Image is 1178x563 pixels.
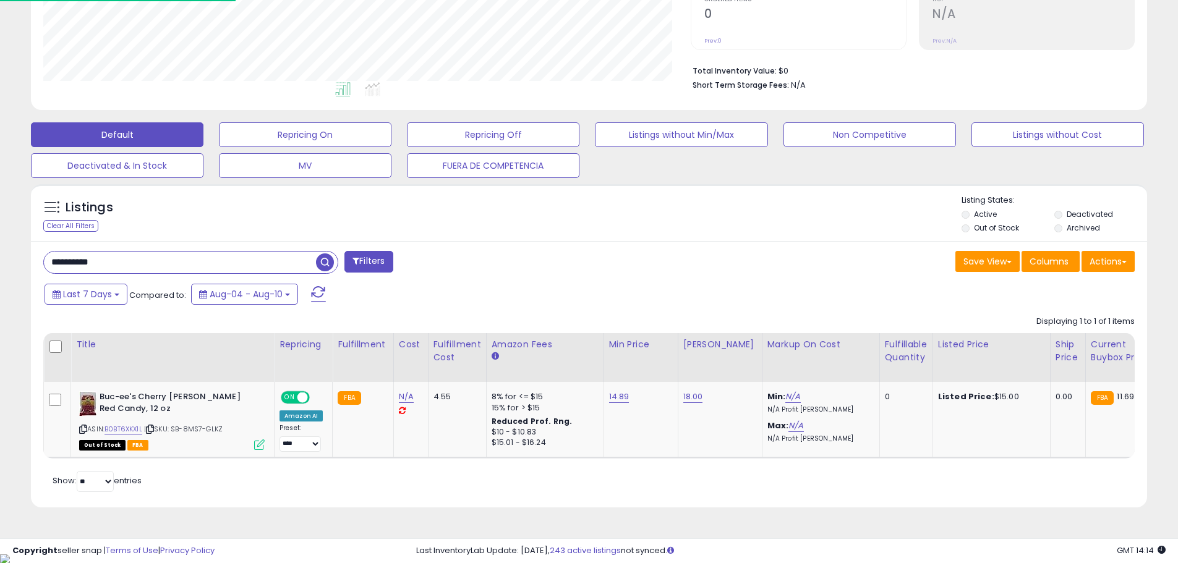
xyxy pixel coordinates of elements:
b: Min: [767,391,786,402]
th: The percentage added to the cost of goods (COGS) that forms the calculator for Min & Max prices. [762,333,879,382]
div: Listed Price [938,338,1045,351]
h5: Listings [66,199,113,216]
div: 8% for <= $15 [492,391,594,402]
div: 0.00 [1056,391,1076,402]
label: Active [974,209,997,219]
b: Reduced Prof. Rng. [492,416,573,426]
button: Filters [344,251,393,273]
div: Current Buybox Price [1091,338,1155,364]
div: Displaying 1 to 1 of 1 items [1036,316,1135,328]
button: Default [31,122,203,147]
div: $10 - $10.83 [492,427,594,438]
span: Compared to: [129,289,186,301]
span: Show: entries [53,475,142,486]
b: Listed Price: [938,391,994,402]
span: OFF [308,392,328,403]
div: $15.01 - $16.24 [492,438,594,448]
button: Deactivated & In Stock [31,153,203,178]
div: Min Price [609,338,673,351]
h2: 0 [704,7,906,23]
label: Deactivated [1067,209,1113,219]
label: Archived [1067,222,1100,233]
a: 18.00 [683,391,703,403]
a: N/A [788,420,803,432]
div: Fulfillment [338,338,388,351]
span: ON [282,392,297,403]
div: ASIN: [79,391,265,449]
div: [PERSON_NAME] [683,338,757,351]
button: Last 7 Days [45,284,127,305]
p: N/A Profit [PERSON_NAME] [767,405,870,414]
span: FBA [127,440,148,451]
a: Terms of Use [106,544,158,556]
button: MV [219,153,391,178]
button: Actions [1082,251,1135,272]
div: 0 [885,391,923,402]
small: Amazon Fees. [492,351,499,362]
button: Listings without Min/Max [595,122,767,147]
label: Out of Stock [974,222,1019,233]
span: | SKU: SB-8MS7-GLKZ [144,424,223,434]
span: Last 7 Days [63,288,112,300]
button: Columns [1022,251,1080,272]
a: 243 active listings [550,544,621,556]
div: Last InventoryLab Update: [DATE], not synced. [416,545,1166,557]
a: N/A [399,391,414,403]
p: Listing States: [962,195,1147,206]
small: FBA [338,391,361,405]
h2: N/A [933,7,1134,23]
div: Cost [399,338,423,351]
div: Markup on Cost [767,338,874,351]
a: N/A [785,391,800,403]
button: Repricing On [219,122,391,147]
div: Clear All Filters [43,220,98,232]
a: Privacy Policy [160,544,215,556]
div: Preset: [280,424,323,452]
div: Repricing [280,338,327,351]
span: 11.69 [1117,391,1134,402]
span: 2025-08-18 14:14 GMT [1117,544,1166,556]
b: Total Inventory Value: [693,66,777,76]
div: Amazon Fees [492,338,599,351]
b: Max: [767,420,789,431]
small: Prev: 0 [704,37,722,44]
div: 15% for > $15 [492,402,594,413]
img: 41CA9L29XbL._SL40_.jpg [79,391,96,416]
p: N/A Profit [PERSON_NAME] [767,434,870,443]
span: Columns [1030,255,1069,268]
div: Amazon AI [280,410,323,421]
small: Prev: N/A [933,37,957,44]
div: Fulfillment Cost [433,338,481,364]
button: FUERA DE COMPETENCIA [407,153,579,178]
button: Save View [955,251,1020,272]
button: Listings without Cost [971,122,1144,147]
div: 4.55 [433,391,477,402]
a: 14.89 [609,391,630,403]
span: N/A [791,79,806,91]
div: Fulfillable Quantity [885,338,928,364]
button: Aug-04 - Aug-10 [191,284,298,305]
span: Aug-04 - Aug-10 [210,288,283,300]
b: Buc-ee's Cherry [PERSON_NAME] Red Candy, 12 oz [100,391,250,417]
div: Ship Price [1056,338,1080,364]
button: Non Competitive [783,122,956,147]
small: FBA [1091,391,1114,405]
b: Short Term Storage Fees: [693,80,789,90]
a: B0BT6XKX1L [105,424,142,434]
strong: Copyright [12,544,58,556]
div: $15.00 [938,391,1041,402]
span: All listings that are currently out of stock and unavailable for purchase on Amazon [79,440,126,451]
li: $0 [693,62,1125,77]
div: Title [76,338,269,351]
button: Repricing Off [407,122,579,147]
div: seller snap | | [12,545,215,557]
